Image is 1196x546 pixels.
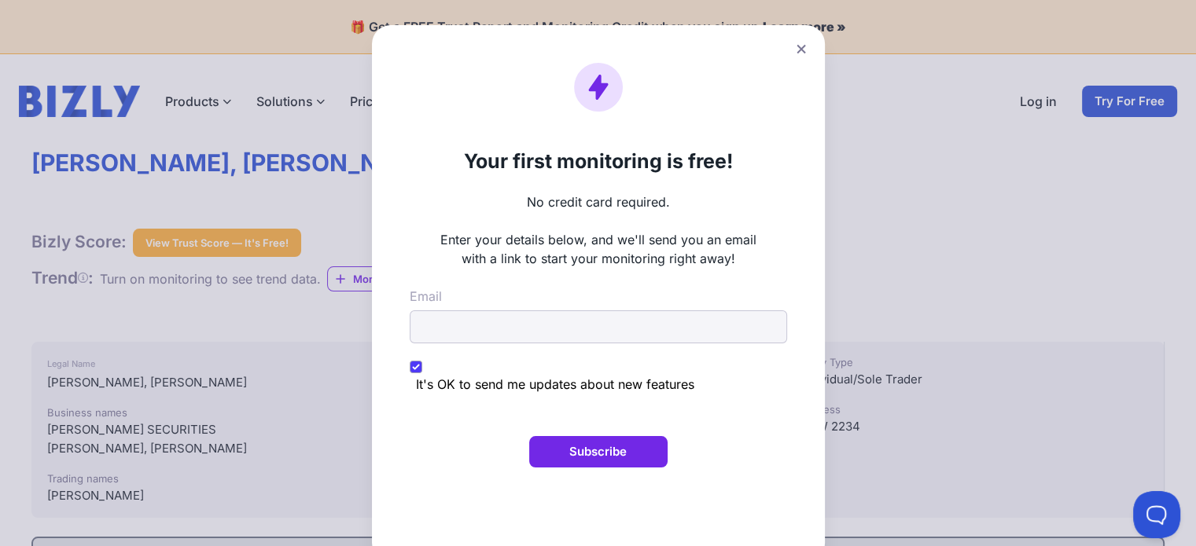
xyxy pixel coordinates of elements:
h2: Your first monitoring is free! [410,149,787,174]
p: No credit card required. [410,192,787,211]
label: Email [410,287,442,306]
button: Subscribe [529,436,668,467]
iframe: Toggle Customer Support [1133,491,1180,538]
span: It's OK to send me updates about new features [416,376,694,392]
p: Enter your details below, and we'll send you an email with a link to start your monitoring right ... [410,230,787,268]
